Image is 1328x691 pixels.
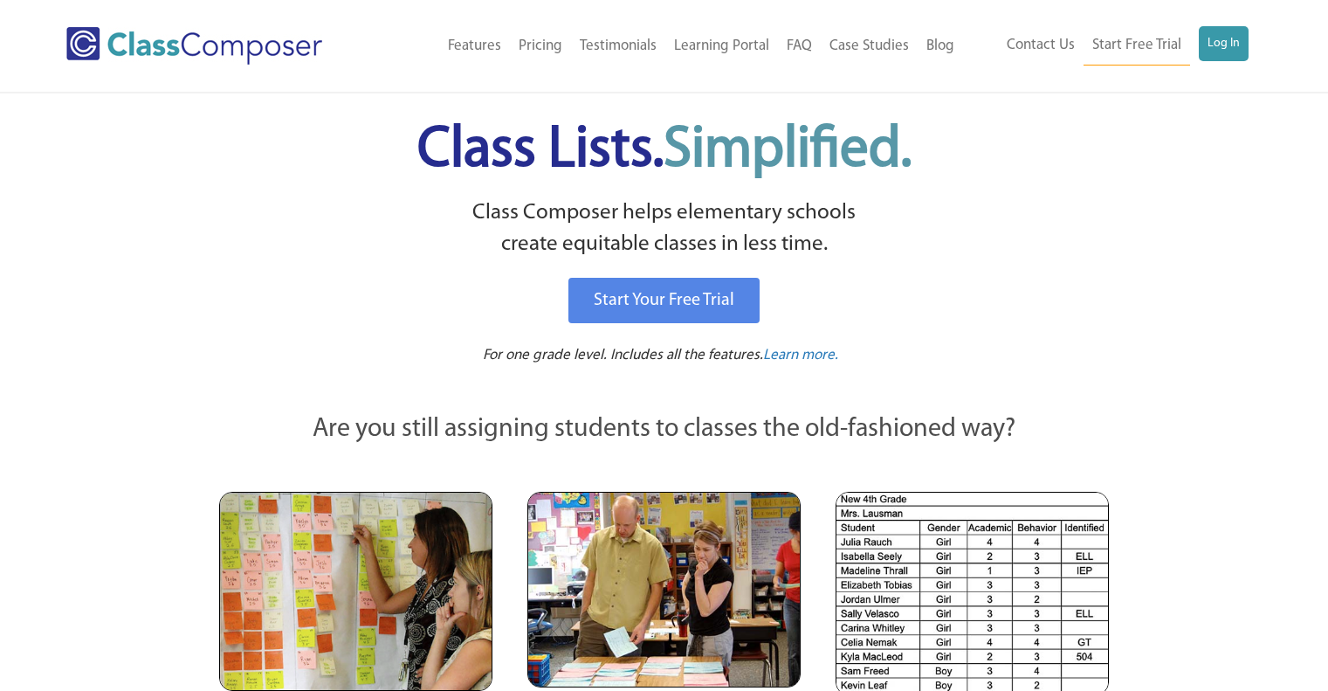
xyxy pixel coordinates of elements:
span: Start Your Free Trial [594,292,734,309]
a: Log In [1199,26,1249,61]
p: Class Composer helps elementary schools create equitable classes in less time. [217,197,1112,261]
a: Start Free Trial [1084,26,1190,66]
a: Pricing [510,27,571,66]
span: For one grade level. Includes all the features. [483,348,763,363]
a: Learn more. [763,345,838,367]
span: Class Lists. [417,122,912,179]
img: Teachers Looking at Sticky Notes [219,492,492,691]
a: Start Your Free Trial [568,278,760,323]
nav: Header Menu [963,26,1249,66]
nav: Header Menu [378,27,962,66]
span: Simplified. [664,122,912,179]
a: Testimonials [571,27,665,66]
a: FAQ [778,27,821,66]
a: Features [439,27,510,66]
img: Blue and Pink Paper Cards [527,492,801,687]
a: Blog [918,27,963,66]
img: Class Composer [66,27,322,65]
p: Are you still assigning students to classes the old-fashioned way? [219,411,1110,449]
span: Learn more. [763,348,838,363]
a: Case Studies [821,27,918,66]
a: Learning Portal [665,27,778,66]
a: Contact Us [998,26,1084,65]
